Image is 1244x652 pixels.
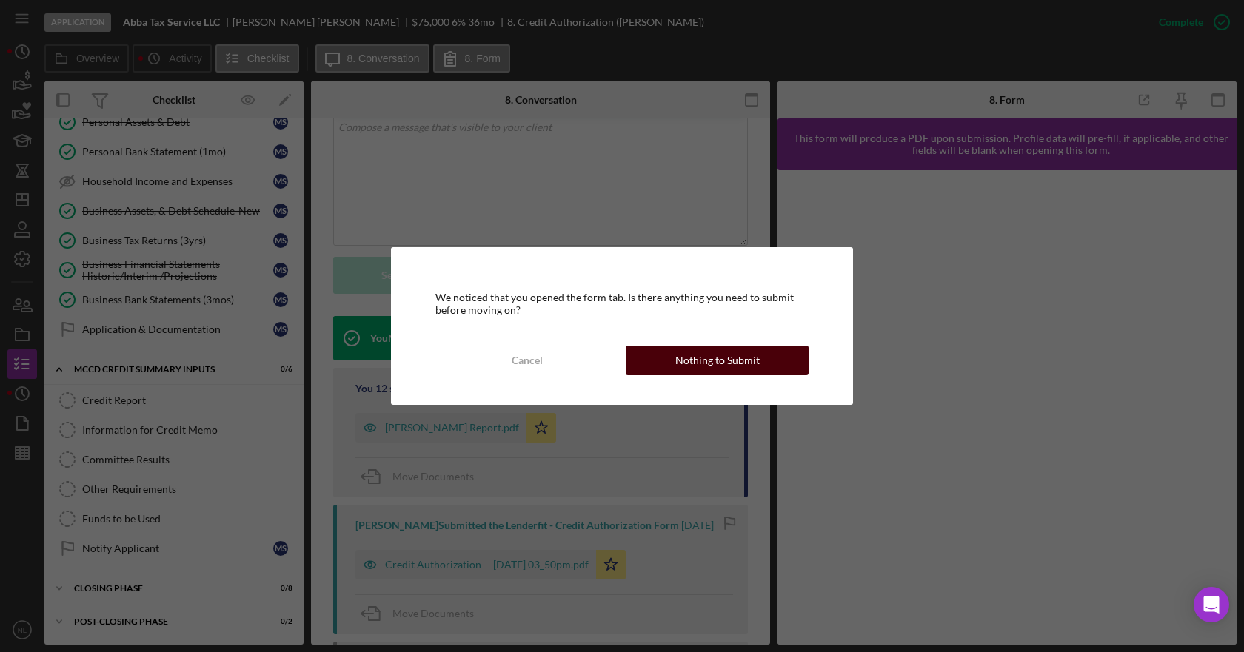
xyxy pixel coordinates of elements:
[626,346,809,375] button: Nothing to Submit
[435,346,618,375] button: Cancel
[1194,587,1229,622] div: Open Intercom Messenger
[435,292,809,315] div: We noticed that you opened the form tab. Is there anything you need to submit before moving on?
[512,346,543,375] div: Cancel
[675,346,760,375] div: Nothing to Submit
